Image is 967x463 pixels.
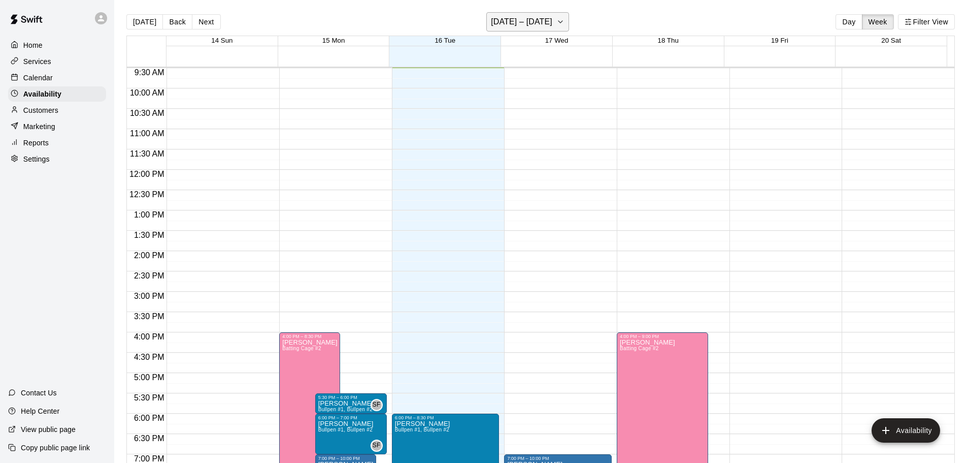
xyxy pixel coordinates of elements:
div: 5:30 PM – 6:00 PM [318,395,384,400]
p: View public page [21,424,76,435]
span: 1:00 PM [131,210,167,219]
span: Bullpen #1, Bullpen #2 [318,427,373,433]
span: 11:00 AM [127,129,167,138]
button: 16 Tue [435,37,455,44]
a: Customers [8,103,106,118]
h6: [DATE] – [DATE] [491,15,552,29]
p: Settings [23,154,50,164]
span: SF [373,400,381,410]
div: 7:00 PM – 10:00 PM [318,456,373,461]
span: 11:30 AM [127,149,167,158]
a: Reports [8,135,106,150]
p: Home [23,40,43,50]
span: 2:30 PM [131,271,167,280]
button: 20 Sat [881,37,901,44]
div: 6:00 PM – 7:00 PM: Available [315,414,387,454]
div: Sophie Frost [371,440,383,452]
span: 6:30 PM [131,434,167,443]
button: Filter View [898,14,955,29]
span: Bullpen #1, Bullpen #2 [318,407,373,412]
button: add [872,418,940,443]
div: Sophie Frost [371,399,383,411]
div: 4:00 PM – 9:00 PM [620,334,705,339]
button: Back [162,14,192,29]
button: 14 Sun [211,37,232,44]
span: 12:30 PM [127,190,166,199]
a: Settings [8,151,106,167]
button: [DATE] [126,14,163,29]
p: Marketing [23,121,55,132]
button: 19 Fri [771,37,788,44]
div: 7:00 PM – 10:00 PM [507,456,609,461]
span: 5:30 PM [131,393,167,402]
p: Customers [23,105,58,115]
p: Copy public page link [21,443,90,453]
span: Batting Cage #2 [620,346,659,351]
div: 5:30 PM – 6:00 PM: Available [315,393,387,414]
div: 4:00 PM – 8:30 PM [282,334,337,339]
div: 6:00 PM – 7:00 PM [318,415,384,420]
span: Bullpen #1, Bullpen #2 [395,427,449,433]
span: 1:30 PM [131,231,167,239]
p: Reports [23,138,49,148]
p: Contact Us [21,388,57,398]
span: 7:00 PM [131,454,167,463]
span: 9:30 AM [132,68,167,77]
button: Day [836,14,862,29]
span: Batting Cage #2 [282,346,321,351]
button: 15 Mon [322,37,345,44]
span: 10:30 AM [127,109,167,117]
p: Services [23,56,51,67]
button: 17 Wed [545,37,569,44]
span: 5:00 PM [131,373,167,382]
span: SF [373,441,381,451]
button: [DATE] – [DATE] [486,12,569,32]
span: 10:00 AM [127,88,167,97]
p: Calendar [23,73,53,83]
button: Week [862,14,894,29]
span: 3:30 PM [131,312,167,321]
span: 4:00 PM [131,332,167,341]
div: 6:00 PM – 8:30 PM [395,415,496,420]
a: Calendar [8,70,106,85]
span: 4:30 PM [131,353,167,361]
p: Availability [23,89,61,99]
button: 18 Thu [658,37,679,44]
a: Marketing [8,119,106,134]
p: Help Center [21,406,59,416]
span: 6:00 PM [131,414,167,422]
span: 2:00 PM [131,251,167,260]
a: Services [8,54,106,69]
a: Home [8,38,106,53]
span: 12:00 PM [127,170,166,178]
span: 3:00 PM [131,292,167,300]
a: Availability [8,86,106,102]
button: Next [192,14,220,29]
